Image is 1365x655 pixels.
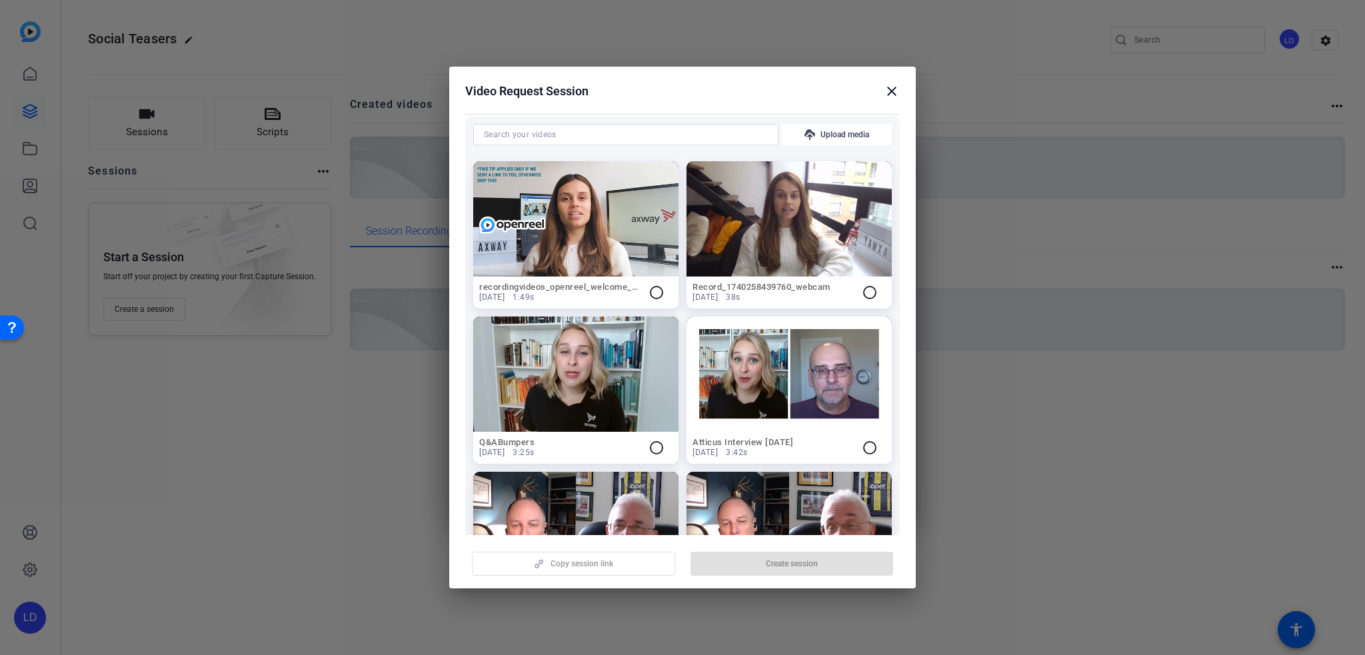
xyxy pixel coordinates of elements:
[692,292,718,303] span: [DATE]
[686,472,892,587] img: Not found
[862,440,878,456] mat-icon: radio_button_unchecked
[513,447,535,458] span: 3:25s
[513,292,535,303] span: 1:49s
[649,285,665,301] mat-icon: radio_button_unchecked
[884,83,900,99] mat-icon: close
[479,292,505,303] span: [DATE]
[479,438,641,447] h2: Q&ABumpers
[782,124,892,145] button: Upload media
[692,447,718,458] span: [DATE]
[473,317,679,432] img: Not found
[726,292,740,303] span: 38s
[692,438,854,447] h2: Atticus Interview [DATE]
[726,447,748,458] span: 3:42s
[692,283,854,292] h2: Record_1740258439760_webcam
[484,127,768,143] input: Search your videos
[862,285,878,301] mat-icon: radio_button_unchecked
[820,129,869,140] span: Upload media
[465,83,900,99] div: Video Request Session
[479,447,505,458] span: [DATE]
[686,161,892,277] img: Not found
[686,317,892,432] img: Not found
[473,472,679,587] img: Not found
[473,161,679,277] img: Not found
[479,283,641,292] h2: recordingvideos_openreel_welcome_v1 (1080p)
[649,440,665,456] mat-icon: radio_button_unchecked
